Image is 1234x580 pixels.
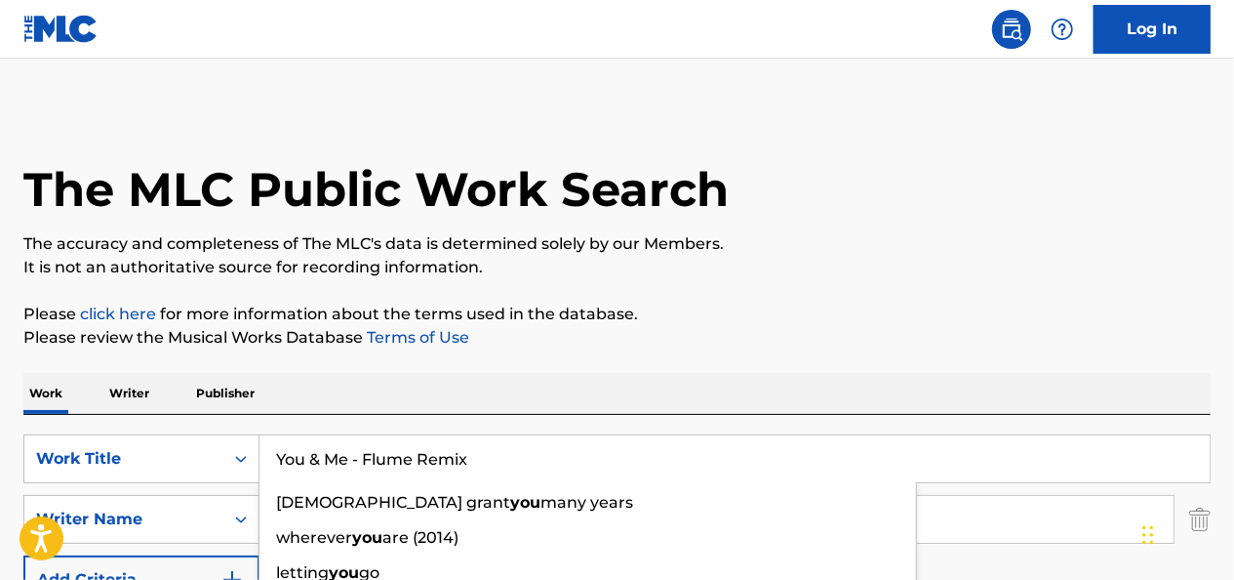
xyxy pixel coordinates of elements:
[36,447,212,471] div: Work Title
[1136,486,1234,580] iframe: Chat Widget
[992,10,1031,49] a: Public Search
[1000,18,1023,41] img: search
[23,15,99,43] img: MLC Logo
[23,160,729,219] h1: The MLC Public Work Search
[23,373,68,414] p: Work
[1094,5,1211,54] a: Log In
[510,493,540,512] strong: you
[23,256,1211,279] p: It is not an authoritative source for recording information.
[190,373,260,414] p: Publisher
[1043,10,1082,49] div: Help
[103,373,155,414] p: Writer
[1051,18,1074,41] img: help
[382,528,458,547] span: are (2014)
[276,493,510,512] span: [DEMOGRAPHIC_DATA] grant
[352,528,382,547] strong: you
[36,508,212,531] div: Writer Name
[540,493,633,512] span: many years
[1142,506,1154,564] div: Drag
[80,305,156,323] a: click here
[23,326,1211,350] p: Please review the Musical Works Database
[23,303,1211,326] p: Please for more information about the terms used in the database.
[276,528,352,547] span: wherever
[363,328,469,347] a: Terms of Use
[23,232,1211,256] p: The accuracy and completeness of The MLC's data is determined solely by our Members.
